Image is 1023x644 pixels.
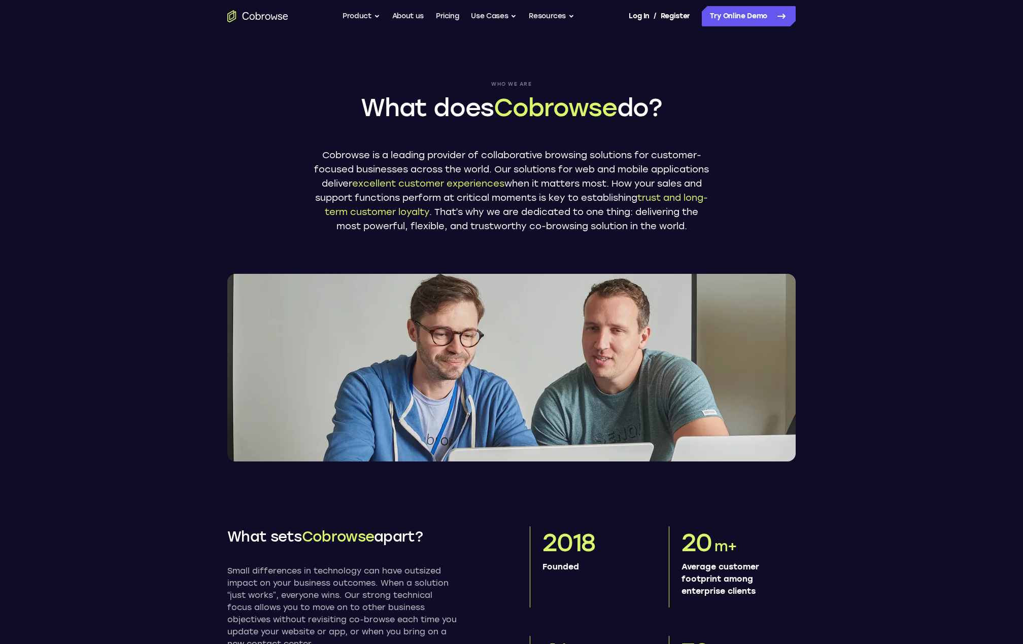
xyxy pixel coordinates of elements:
p: Founded [542,561,649,573]
button: Use Cases [471,6,517,26]
button: Product [343,6,380,26]
a: Pricing [436,6,459,26]
img: Two Cobrowse software developers, João and Ross, working on their computers [227,274,796,461]
a: Go to the home page [227,10,288,22]
a: Try Online Demo [702,6,796,26]
span: excellent customer experiences [352,178,504,189]
h2: What sets apart? [227,526,457,547]
span: Cobrowse [494,93,617,122]
a: About us [392,6,424,26]
span: 2018 [542,528,595,557]
p: Average customer footprint among enterprise clients [681,561,788,597]
h1: What does do? [314,91,709,124]
span: / [654,10,657,22]
a: Register [661,6,690,26]
span: Who we are [314,81,709,87]
a: Log In [629,6,649,26]
p: Cobrowse is a leading provider of collaborative browsing solutions for customer-focused businesse... [314,148,709,233]
span: Cobrowse [302,528,374,545]
span: 20 [681,528,712,557]
button: Resources [529,6,574,26]
span: m+ [714,538,737,555]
